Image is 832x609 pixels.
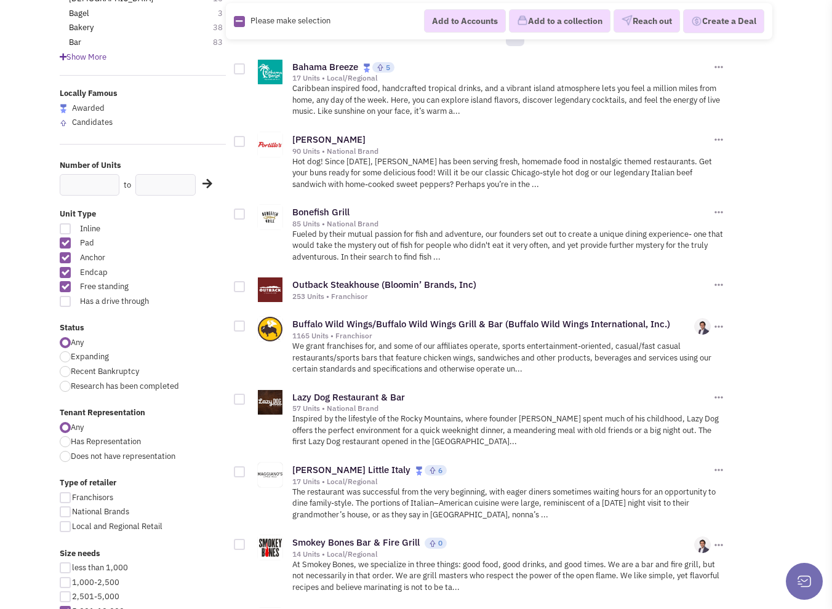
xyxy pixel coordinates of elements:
[72,117,113,127] span: Candidates
[72,506,129,517] span: National Brands
[60,160,226,172] label: Number of Units
[694,318,711,335] img: u5d3dRBWs0qmMDKungyBMw.png
[72,103,105,113] span: Awarded
[234,16,245,27] img: Rectangle.png
[292,229,725,263] p: Fueled by their mutual passion for fish and adventure, our founders set out to create a unique di...
[72,591,119,602] span: 2,501-5,000
[124,180,131,191] label: to
[517,15,528,26] img: icon-collection-lavender.png
[69,22,94,34] a: Bakery
[424,9,506,33] button: Add to Accounts
[415,466,423,476] img: locallyfamous-largeicon.png
[292,156,725,191] p: Hot dog! Since [DATE], [PERSON_NAME] has been serving fresh, homemade food in nostalgic themed re...
[250,15,330,26] span: Please make selection
[72,223,175,235] span: Inline
[72,267,175,279] span: Endcap
[691,15,702,28] img: Deal-Dollar.png
[60,104,67,113] img: locallyfamous-largeicon.png
[509,10,610,33] button: Add to a collection
[377,63,384,71] img: locallyfamous-upvote.png
[292,206,350,218] a: Bonefish Grill
[72,281,175,293] span: Free standing
[71,351,109,362] span: Expanding
[213,22,235,34] span: 38
[69,8,89,20] a: Bagel
[60,548,226,560] label: Size needs
[386,63,390,72] span: 5
[292,146,711,156] div: 90 Units • National Brand
[292,487,725,521] p: The restaurant was successful from the very beginning, with eager diners sometimes waiting hours ...
[60,88,226,100] label: Locally Famous
[292,219,711,229] div: 85 Units • National Brand
[60,119,67,127] img: locallyfamous-upvote.png
[72,492,113,503] span: Franchisors
[292,549,694,559] div: 14 Units • Local/Regional
[292,331,694,341] div: 1165 Units • Franchisor
[292,73,711,83] div: 17 Units • Local/Regional
[292,61,358,73] a: Bahama Breeze
[60,209,226,220] label: Unit Type
[292,341,725,375] p: We grant franchises for, and some of our affiliates operate, sports entertainment-oriented, casua...
[218,8,235,20] span: 3
[71,366,139,376] span: Recent Bankruptcy
[60,477,226,489] label: Type of retailer
[72,237,175,249] span: Pad
[292,477,711,487] div: 17 Units • Local/Regional
[694,536,711,553] img: u5d3dRBWs0qmMDKungyBMw.png
[60,322,226,334] label: Status
[72,521,162,531] span: Local and Regional Retail
[292,464,410,476] a: [PERSON_NAME] Little Italy
[72,562,128,573] span: less than 1,000
[429,466,436,474] img: locallyfamous-upvote.png
[71,337,84,348] span: Any
[213,37,235,49] span: 83
[72,296,175,308] span: Has a drive through
[69,37,81,49] a: Bar
[683,9,764,34] button: Create a Deal
[292,83,725,117] p: Caribbean inspired food, handcrafted tropical drinks, and a vibrant island atmosphere lets you fe...
[292,536,420,548] a: Smokey Bones Bar & Fire Grill
[71,422,84,432] span: Any
[438,466,442,475] span: 6
[292,279,476,290] a: Outback Steakhouse (Bloomin’ Brands, Inc)
[429,539,436,547] img: locallyfamous-upvote.png
[71,381,179,391] span: Research has been completed
[292,318,670,330] a: Buffalo Wild Wings/Buffalo Wild Wings Grill & Bar (Buffalo Wild Wings International, Inc.)
[60,52,106,62] span: Show More
[292,413,725,448] p: Inspired by the lifestyle of the Rocky Mountains, where founder [PERSON_NAME] spent much of his c...
[614,10,680,33] button: Reach out
[71,451,175,461] span: Does not have representation
[71,436,141,447] span: Has Representation
[622,15,633,26] img: VectorPaper_Plane.png
[363,63,370,73] img: locallyfamous-largeicon.png
[72,252,175,264] span: Anchor
[60,407,226,419] label: Tenant Representation
[292,133,366,145] a: [PERSON_NAME]
[292,391,405,403] a: Lazy Dog Restaurant & Bar
[194,176,210,192] div: Search Nearby
[292,559,725,594] p: At Smokey Bones, we specialize in three things: good food, good drinks, and good times. We are a ...
[292,404,711,413] div: 57 Units • National Brand
[72,577,119,587] span: 1,000-2,500
[438,538,442,547] span: 0
[292,292,711,301] div: 253 Units • Franchisor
